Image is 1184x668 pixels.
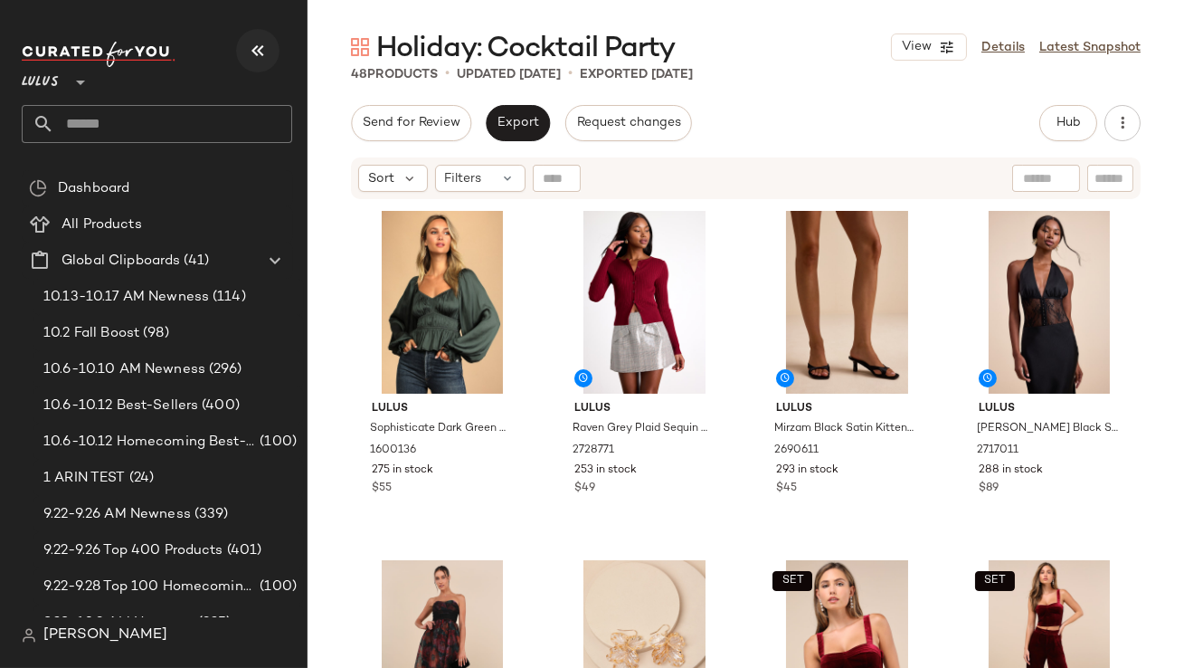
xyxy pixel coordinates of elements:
[1056,116,1081,130] span: Hub
[977,443,1018,459] span: 2717011
[22,62,59,94] span: Lulus
[43,287,209,308] span: 10.13-10.17 AM Newness
[351,68,367,81] span: 48
[774,443,819,459] span: 2690611
[43,577,256,597] span: 9.22-9.28 Top 100 Homecoming Dresses
[58,178,129,199] span: Dashboard
[580,65,693,84] p: Exported [DATE]
[565,105,692,141] button: Request changes
[43,540,223,561] span: 9.22-9.26 Top 400 Products
[979,463,1043,479] span: 288 in stock
[1039,105,1097,141] button: Hub
[983,575,1006,587] span: SET
[901,40,932,54] span: View
[180,251,209,272] span: (41)
[445,169,482,188] span: Filters
[62,251,180,272] span: Global Clipboards
[43,323,139,344] span: 10.2 Fall Boost
[776,401,917,417] span: Lulus
[351,65,438,84] div: Products
[22,628,36,643] img: svg%3e
[977,421,1118,437] span: [PERSON_NAME] Black Satin Lace Halter Maxi Dress
[574,463,637,479] span: 253 in stock
[457,65,561,84] p: updated [DATE]
[774,421,915,437] span: Mirzam Black Satin Kitten Heel Slide Sandals
[256,432,297,453] span: (100)
[370,421,511,437] span: Sophisticate Dark Green Satin Ruched Long Sleeve Top
[574,401,715,417] span: Lulus
[1039,38,1141,57] a: Latest Snapshot
[486,105,550,141] button: Export
[362,116,460,130] span: Send for Review
[194,613,232,634] span: (325)
[29,179,47,197] img: svg%3e
[981,38,1025,57] a: Details
[139,323,169,344] span: (98)
[62,215,142,235] span: All Products
[351,105,471,141] button: Send for Review
[576,116,681,130] span: Request changes
[43,396,198,416] span: 10.6-10.12 Best-Sellers
[43,613,194,634] span: 9.29-10.3 AM Newness
[209,287,246,308] span: (114)
[357,211,527,394] img: 7809561_1600136.jpg
[772,571,812,591] button: SET
[975,571,1015,591] button: SET
[574,481,595,497] span: $49
[372,481,392,497] span: $55
[568,63,573,85] span: •
[256,577,297,597] span: (100)
[560,211,730,394] img: 2728771_02_front_2025-10-01.jpg
[370,443,416,459] span: 1600136
[43,504,191,525] span: 9.22-9.26 AM Newness
[43,432,256,453] span: 10.6-10.12 Homecoming Best-Sellers
[368,169,394,188] span: Sort
[43,359,205,380] span: 10.6-10.10 AM Newness
[372,401,513,417] span: Lulus
[781,575,804,587] span: SET
[979,481,999,497] span: $89
[126,468,155,489] span: (24)
[43,625,167,646] span: [PERSON_NAME]
[198,396,240,416] span: (400)
[979,401,1120,417] span: Lulus
[573,443,614,459] span: 2728771
[891,33,967,61] button: View
[351,38,369,56] img: svg%3e
[191,504,229,525] span: (339)
[205,359,242,380] span: (296)
[372,463,433,479] span: 275 in stock
[376,31,675,67] span: Holiday: Cocktail Party
[573,421,714,437] span: Raven Grey Plaid Sequin High-Rise Mini Skirt
[497,116,539,130] span: Export
[445,63,450,85] span: •
[22,42,175,67] img: cfy_white_logo.C9jOOHJF.svg
[43,468,126,489] span: 1 ARIN TEST
[964,211,1134,394] img: 2717011_01_hero_2025-10-01.jpg
[776,481,797,497] span: $45
[776,463,838,479] span: 293 in stock
[223,540,262,561] span: (401)
[762,211,932,394] img: 2690611_01_OM_2025-09-29.jpg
